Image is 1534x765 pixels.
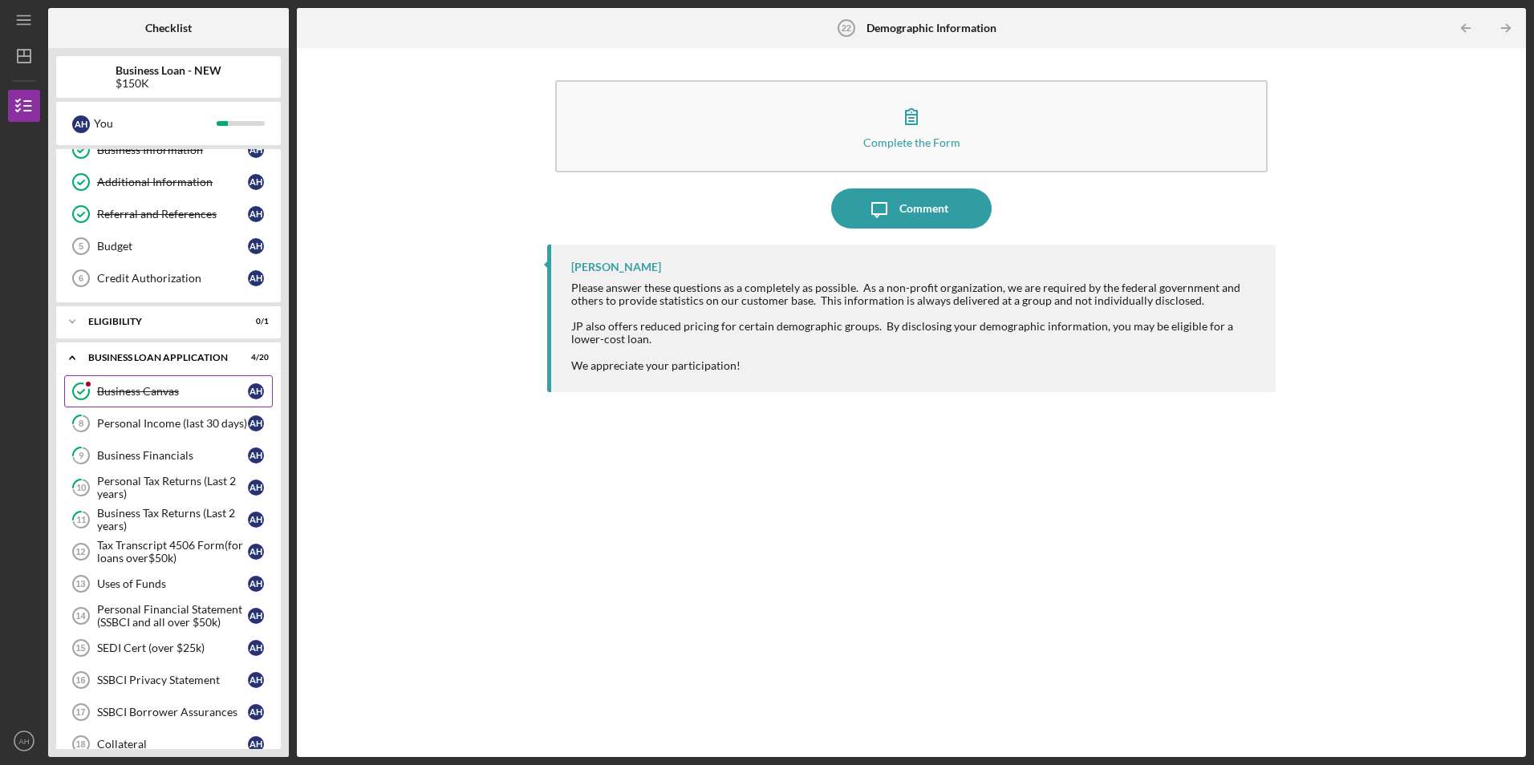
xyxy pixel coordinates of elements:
[116,64,221,77] b: Business Loan - NEW
[248,206,264,222] div: A H
[18,737,29,746] text: AH
[571,320,1259,346] div: JP also offers reduced pricing for certain demographic groups. By disclosing your demographic inf...
[79,419,83,429] tspan: 8
[248,608,264,624] div: A H
[248,736,264,752] div: A H
[75,579,85,589] tspan: 13
[64,166,273,198] a: Additional InformationAH
[64,262,273,294] a: 6Credit AuthorizationAH
[248,640,264,656] div: A H
[64,600,273,632] a: 14Personal Financial Statement (SSBCI and all over $50k)AH
[97,385,248,398] div: Business Canvas
[571,281,1259,307] div: Please answer these questions as a completely as possible. As a non-profit organization, we are r...
[76,483,87,493] tspan: 10
[64,134,273,166] a: Business InformationAH
[248,383,264,399] div: A H
[116,77,221,90] div: $150K
[64,632,273,664] a: 15SEDI Cert (over $25k)AH
[97,539,248,565] div: Tax Transcript 4506 Form(for loans over$50k)
[75,547,85,557] tspan: 12
[248,480,264,496] div: A H
[64,439,273,472] a: 9Business FinancialsAH
[64,728,273,760] a: 18CollateralAH
[97,208,248,221] div: Referral and References
[866,22,996,34] b: Demographic Information
[97,144,248,156] div: Business Information
[97,475,248,500] div: Personal Tax Returns (Last 2 years)
[145,22,192,34] b: Checklist
[75,611,86,621] tspan: 14
[97,507,248,532] div: Business Tax Returns (Last 2 years)
[97,706,248,718] div: SSBCI Borrower Assurances
[75,643,85,653] tspan: 15
[64,536,273,568] a: 12Tax Transcript 4506 Form(for loans over$50k)AH
[863,136,960,148] div: Complete the Form
[248,238,264,254] div: A H
[97,176,248,188] div: Additional Information
[97,674,248,686] div: SSBCI Privacy Statement
[248,576,264,592] div: A H
[97,642,248,654] div: SEDI Cert (over $25k)
[248,415,264,431] div: A H
[248,544,264,560] div: A H
[97,240,248,253] div: Budget
[97,577,248,590] div: Uses of Funds
[240,353,269,362] div: 4 / 20
[94,110,217,137] div: You
[76,515,86,525] tspan: 11
[64,504,273,536] a: 11Business Tax Returns (Last 2 years)AH
[64,407,273,439] a: 8Personal Income (last 30 days)AH
[571,261,661,273] div: [PERSON_NAME]
[8,725,40,757] button: AH
[88,353,229,362] div: BUSINESS LOAN APPLICATION
[571,359,1259,372] div: We appreciate your participation!
[248,512,264,528] div: A H
[64,198,273,230] a: Referral and ReferencesAH
[248,672,264,688] div: A H
[64,230,273,262] a: 5BudgetAH
[97,449,248,462] div: Business Financials
[248,270,264,286] div: A H
[88,317,229,326] div: ELIGIBILITY
[64,696,273,728] a: 17SSBCI Borrower AssurancesAH
[64,568,273,600] a: 13Uses of FundsAH
[72,115,90,133] div: A H
[240,317,269,326] div: 0 / 1
[64,664,273,696] a: 16SSBCI Privacy StatementAH
[899,188,948,229] div: Comment
[97,272,248,285] div: Credit Authorization
[79,273,83,283] tspan: 6
[64,472,273,504] a: 10Personal Tax Returns (Last 2 years)AH
[555,80,1267,172] button: Complete the Form
[97,738,248,751] div: Collateral
[75,739,85,749] tspan: 18
[79,451,84,461] tspan: 9
[64,375,273,407] a: Business CanvasAH
[842,23,851,33] tspan: 22
[75,675,85,685] tspan: 16
[248,174,264,190] div: A H
[248,142,264,158] div: A H
[75,707,85,717] tspan: 17
[248,704,264,720] div: A H
[831,188,992,229] button: Comment
[248,447,264,463] div: A H
[79,241,83,251] tspan: 5
[97,417,248,430] div: Personal Income (last 30 days)
[97,603,248,629] div: Personal Financial Statement (SSBCI and all over $50k)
